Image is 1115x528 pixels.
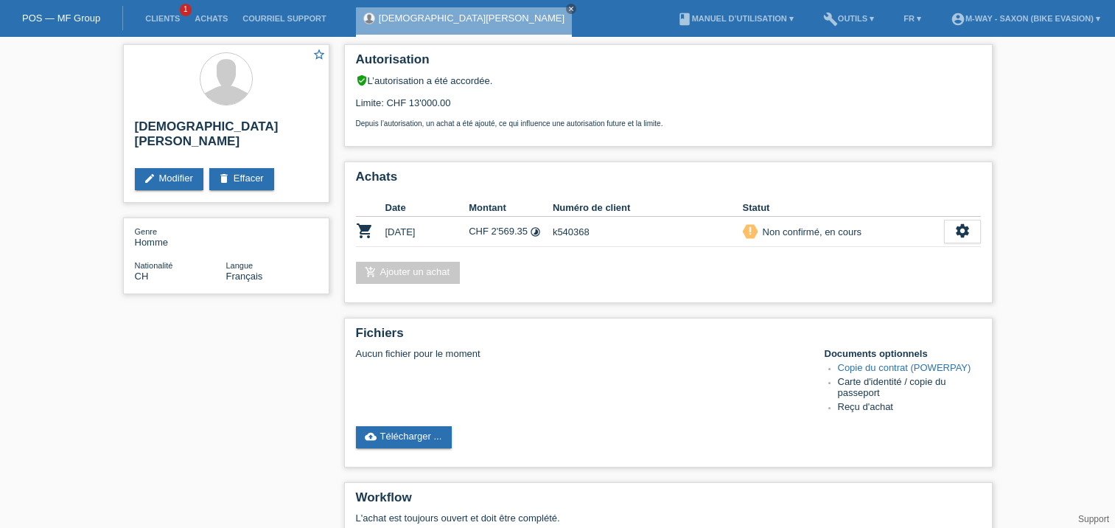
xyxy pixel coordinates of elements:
i: book [677,12,692,27]
p: Depuis l’autorisation, un achat a été ajouté, ce qui influence une autorisation future et la limite. [356,119,981,128]
th: Statut [743,199,944,217]
i: POSP00027888 [356,222,374,240]
td: k540368 [553,217,743,247]
a: POS — MF Group [22,13,100,24]
a: Courriel Support [235,14,333,23]
li: Carte d'identité / copie du passeport [838,376,981,401]
div: Non confirmé, en cours [758,224,861,240]
span: Langue [226,261,254,270]
a: Clients [138,14,187,23]
div: Limite: CHF 13'000.00 [356,86,981,128]
i: verified_user [356,74,368,86]
li: Reçu d'achat [838,401,981,415]
i: settings [954,223,971,239]
span: Suisse [135,271,149,282]
h2: Achats [356,170,981,192]
h2: Workflow [356,490,981,513]
a: Achats [187,14,235,23]
span: 1 [180,4,192,16]
div: L’autorisation a été accordée. [356,74,981,86]
i: cloud_upload [365,431,377,442]
i: Taux fixes (12 versements) [530,226,541,237]
a: Support [1078,514,1109,524]
i: account_circle [951,12,965,27]
h2: Fichiers [356,326,981,348]
a: buildOutils ▾ [816,14,881,23]
i: delete [218,173,230,184]
i: edit [144,173,155,184]
a: [DEMOGRAPHIC_DATA][PERSON_NAME] [379,13,565,24]
i: star_border [312,48,326,61]
i: build [823,12,838,27]
i: priority_high [745,226,755,236]
h2: [DEMOGRAPHIC_DATA][PERSON_NAME] [135,119,318,156]
td: CHF 2'569.35 [469,217,553,247]
span: Genre [135,227,158,236]
div: Homme [135,226,226,248]
a: deleteEffacer [209,168,274,190]
a: FR ▾ [896,14,929,23]
th: Numéro de client [553,199,743,217]
p: L'achat est toujours ouvert et doit être complété. [356,513,981,524]
a: editModifier [135,168,203,190]
a: star_border [312,48,326,63]
h2: Autorisation [356,52,981,74]
i: close [567,5,575,13]
a: account_circlem-way - Saxon (Bike Evasion) ▾ [943,14,1108,23]
i: add_shopping_cart [365,266,377,278]
a: add_shopping_cartAjouter un achat [356,262,461,284]
th: Date [385,199,469,217]
a: Copie du contrat (POWERPAY) [838,362,971,373]
th: Montant [469,199,553,217]
td: [DATE] [385,217,469,247]
a: bookManuel d’utilisation ▾ [670,14,801,23]
a: close [566,4,576,14]
a: cloud_uploadTélécharger ... [356,426,452,448]
span: Nationalité [135,261,173,270]
div: Aucun fichier pour le moment [356,348,806,359]
span: Français [226,271,263,282]
h4: Documents optionnels [825,348,981,359]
